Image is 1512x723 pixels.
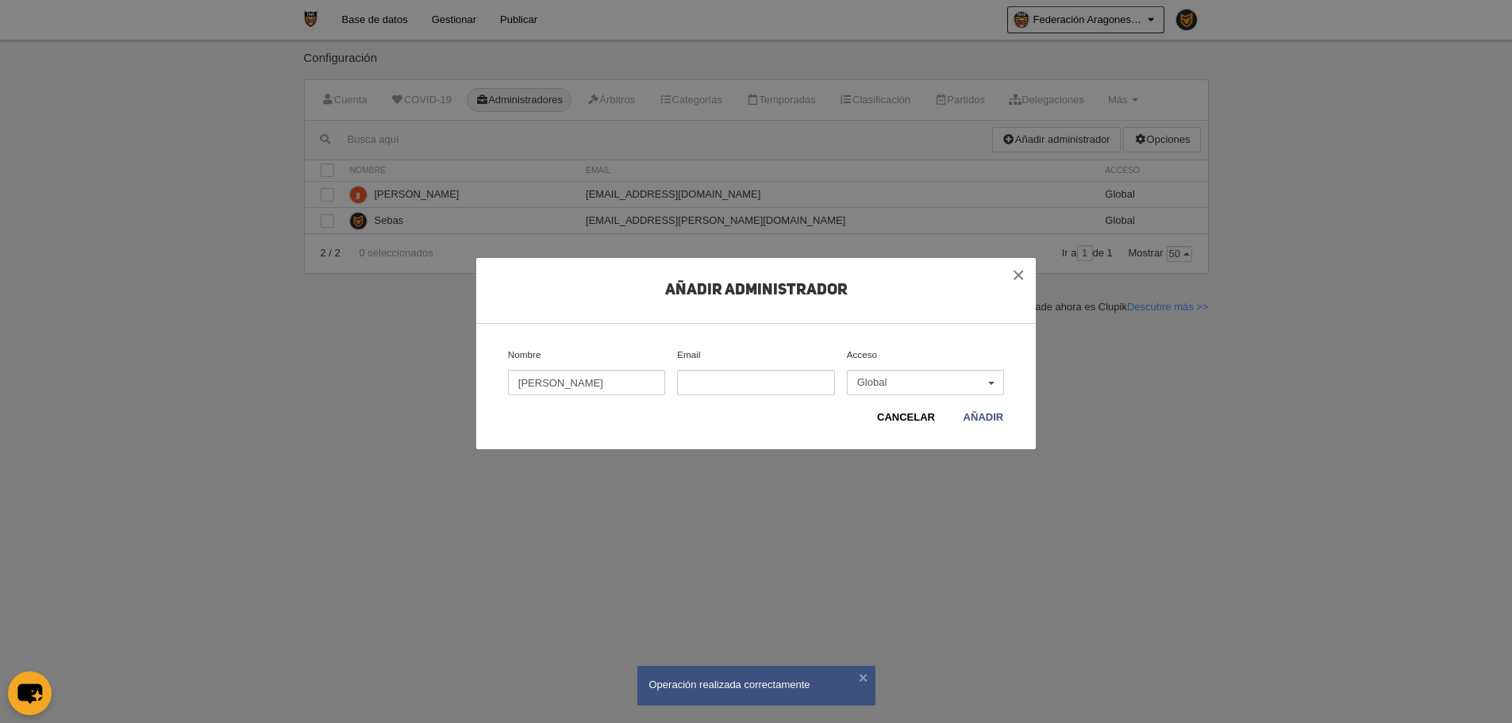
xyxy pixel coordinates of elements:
[476,282,1036,324] h2: Añadir administrador
[857,375,986,390] span: Global
[847,370,1004,395] button: Acceso
[856,670,871,686] button: ×
[1001,258,1036,293] button: ×
[649,678,864,692] div: Operación realizada correctamente
[508,348,665,395] label: Nombre
[963,410,1005,425] a: Añadir
[508,370,665,395] input: Nombre
[876,410,936,425] a: Cancelar
[677,370,834,395] input: Email
[8,671,52,715] button: chat-button
[677,348,834,395] label: Email
[847,348,1004,395] label: Acceso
